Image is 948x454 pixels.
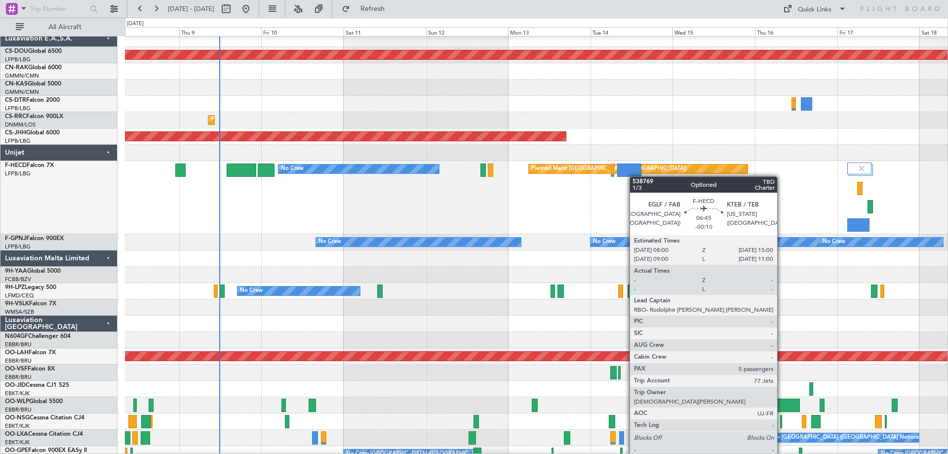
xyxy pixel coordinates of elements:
[5,285,25,290] span: 9H-LPZ
[5,357,32,365] a: EBBR/BRU
[5,65,28,71] span: CN-RAK
[5,382,26,388] span: OO-JID
[11,19,107,35] button: All Aircraft
[5,350,29,356] span: OO-LAH
[5,292,34,299] a: LFMD/CEQ
[5,81,28,87] span: CN-KAS
[857,164,866,173] img: gray-close.svg
[26,24,104,31] span: All Aircraft
[5,163,54,168] a: F-HECDFalcon 7X
[5,333,28,339] span: N604GF
[672,27,755,36] div: Wed 15
[5,308,34,316] a: WMSA/SZB
[344,27,426,36] div: Sat 11
[5,236,64,242] a: F-GPNJFalcon 900EX
[5,114,26,120] span: CS-RRC
[5,48,62,54] a: CS-DOUGlobal 6500
[5,301,29,307] span: 9H-VSLK
[757,430,923,445] div: No Crew [GEOGRAPHIC_DATA] ([GEOGRAPHIC_DATA] National)
[5,341,32,348] a: EBBR/BRU
[318,235,341,249] div: No Crew
[426,27,509,36] div: Sun 12
[5,81,61,87] a: CN-KASGlobal 5000
[352,5,394,12] span: Refresh
[211,113,313,127] div: Planned Maint Lagos ([PERSON_NAME])
[5,130,26,136] span: CS-JHH
[5,48,28,54] span: CS-DOU
[5,97,60,103] a: CS-DTRFalcon 2000
[5,137,31,145] a: LFPB/LBG
[5,276,31,283] a: FCBB/BZV
[823,235,845,249] div: No Crew
[5,448,87,454] a: OO-GPEFalcon 900EX EASy II
[5,382,69,388] a: OO-JIDCessna CJ1 525
[30,1,87,16] input: Trip Number
[5,415,84,421] a: OO-NSGCessna Citation CJ4
[798,5,831,15] div: Quick Links
[508,27,591,36] div: Mon 13
[5,268,27,274] span: 9H-YAA
[5,390,30,397] a: EBKT/KJK
[531,162,687,176] div: Planned Maint [GEOGRAPHIC_DATA] ([GEOGRAPHIC_DATA])
[5,431,83,437] a: OO-LXACessna Citation CJ4
[5,97,26,103] span: CS-DTR
[179,27,262,36] div: Thu 9
[5,121,36,128] a: DNMM/LOS
[5,285,56,290] a: 9H-LPZLegacy 500
[5,114,63,120] a: CS-RRCFalcon 900LX
[5,399,63,405] a: OO-WLPGlobal 5500
[5,350,56,356] a: OO-LAHFalcon 7X
[5,399,29,405] span: OO-WLP
[168,4,214,13] span: [DATE] - [DATE]
[5,366,55,372] a: OO-VSFFalcon 8X
[5,170,31,177] a: LFPB/LBG
[5,105,31,112] a: LFPB/LBG
[5,431,28,437] span: OO-LXA
[5,373,32,381] a: EBBR/BRU
[5,448,28,454] span: OO-GPE
[5,65,62,71] a: CN-RAKGlobal 6000
[5,406,32,413] a: EBBR/BRU
[5,236,26,242] span: F-GPNJ
[5,130,60,136] a: CS-JHHGlobal 6000
[591,27,673,36] div: Tue 14
[5,301,56,307] a: 9H-VSLKFalcon 7X
[778,1,851,17] button: Quick Links
[240,284,263,298] div: No Crew
[337,1,396,17] button: Refresh
[5,333,71,339] a: N604GFChallenger 604
[5,163,27,168] span: F-HECD
[755,27,837,36] div: Thu 16
[5,366,28,372] span: OO-VSF
[5,268,61,274] a: 9H-YAAGlobal 5000
[5,72,39,80] a: GMMN/CMN
[5,56,31,63] a: LFPB/LBG
[5,243,31,250] a: LFPB/LBG
[127,20,144,28] div: [DATE]
[281,162,304,176] div: No Crew
[5,439,30,446] a: EBKT/KJK
[5,88,39,96] a: GMMN/CMN
[5,415,30,421] span: OO-NSG
[261,27,344,36] div: Fri 10
[5,422,30,430] a: EBKT/KJK
[593,235,616,249] div: No Crew
[97,27,179,36] div: Wed 8
[837,27,920,36] div: Fri 17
